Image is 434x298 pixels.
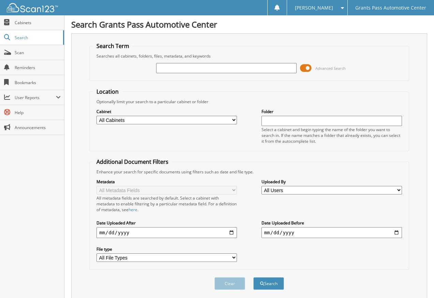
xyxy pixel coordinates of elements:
[253,277,284,290] button: Search
[15,65,61,70] span: Reminders
[15,50,61,56] span: Scan
[261,127,402,144] div: Select a cabinet and begin typing the name of the folder you want to search in. If the name match...
[355,6,426,10] span: Grants Pass Automotive Center
[93,99,405,105] div: Optionally limit your search to a particular cabinet or folder
[96,227,237,238] input: start
[400,265,434,298] iframe: Chat Widget
[96,246,237,252] label: File type
[96,195,237,213] div: All metadata fields are searched by default. Select a cabinet with metadata to enable filtering b...
[261,220,402,226] label: Date Uploaded Before
[96,220,237,226] label: Date Uploaded After
[15,80,61,85] span: Bookmarks
[15,35,60,41] span: Search
[93,53,405,59] div: Searches all cabinets, folders, files, metadata, and keywords
[15,20,61,26] span: Cabinets
[261,179,402,185] label: Uploaded By
[96,109,237,114] label: Cabinet
[15,125,61,130] span: Announcements
[15,110,61,115] span: Help
[315,66,346,71] span: Advanced Search
[261,227,402,238] input: end
[295,6,333,10] span: [PERSON_NAME]
[129,207,137,213] a: here
[93,88,122,95] legend: Location
[96,179,237,185] label: Metadata
[93,169,405,175] div: Enhance your search for specific documents using filters such as date and file type.
[93,42,133,50] legend: Search Term
[7,3,58,12] img: scan123-logo-white.svg
[71,19,427,30] h1: Search Grants Pass Automotive Center
[261,109,402,114] label: Folder
[214,277,245,290] button: Clear
[93,158,172,166] legend: Additional Document Filters
[15,95,56,100] span: User Reports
